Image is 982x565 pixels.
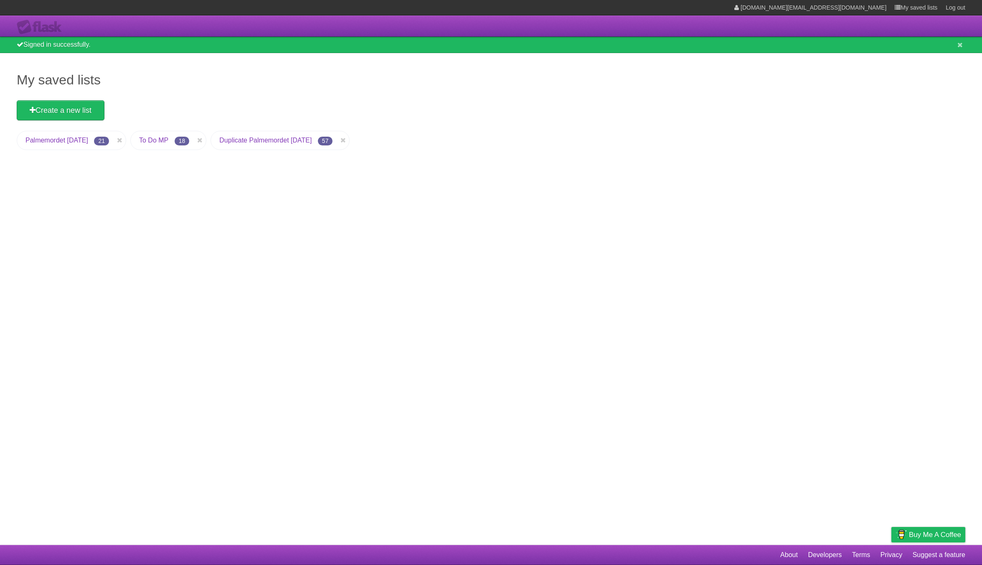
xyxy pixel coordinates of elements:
[17,100,104,120] a: Create a new list
[852,547,870,563] a: Terms
[808,547,842,563] a: Developers
[219,137,312,144] a: Duplicate Palmemordet [DATE]
[896,527,907,542] img: Buy me a coffee
[881,547,902,563] a: Privacy
[780,547,798,563] a: About
[17,20,67,35] div: Flask
[175,137,190,145] span: 18
[25,137,88,144] a: Palmemordet [DATE]
[139,137,168,144] a: To Do MP
[17,70,965,90] h1: My saved lists
[891,527,965,542] a: Buy me a coffee
[909,527,961,542] span: Buy me a coffee
[94,137,109,145] span: 21
[913,547,965,563] a: Suggest a feature
[318,137,333,145] span: 57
